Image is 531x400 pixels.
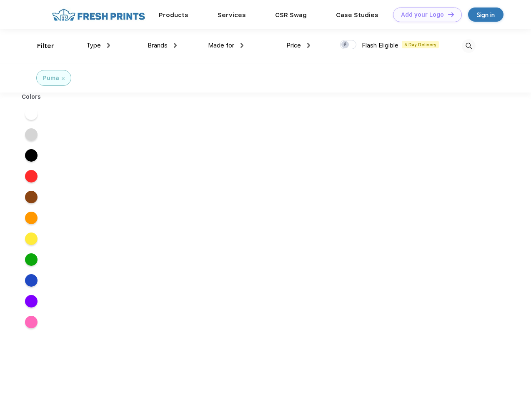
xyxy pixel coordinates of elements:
[402,41,439,48] span: 5 Day Delivery
[37,41,54,51] div: Filter
[468,7,503,22] a: Sign in
[462,39,476,53] img: desktop_search.svg
[86,42,101,49] span: Type
[401,11,444,18] div: Add your Logo
[275,11,307,19] a: CSR Swag
[43,74,59,82] div: Puma
[362,42,398,49] span: Flash Eligible
[218,11,246,19] a: Services
[50,7,148,22] img: fo%20logo%202.webp
[286,42,301,49] span: Price
[240,43,243,48] img: dropdown.png
[448,12,454,17] img: DT
[208,42,234,49] span: Made for
[477,10,495,20] div: Sign in
[148,42,168,49] span: Brands
[107,43,110,48] img: dropdown.png
[62,77,65,80] img: filter_cancel.svg
[159,11,188,19] a: Products
[307,43,310,48] img: dropdown.png
[174,43,177,48] img: dropdown.png
[15,92,48,101] div: Colors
